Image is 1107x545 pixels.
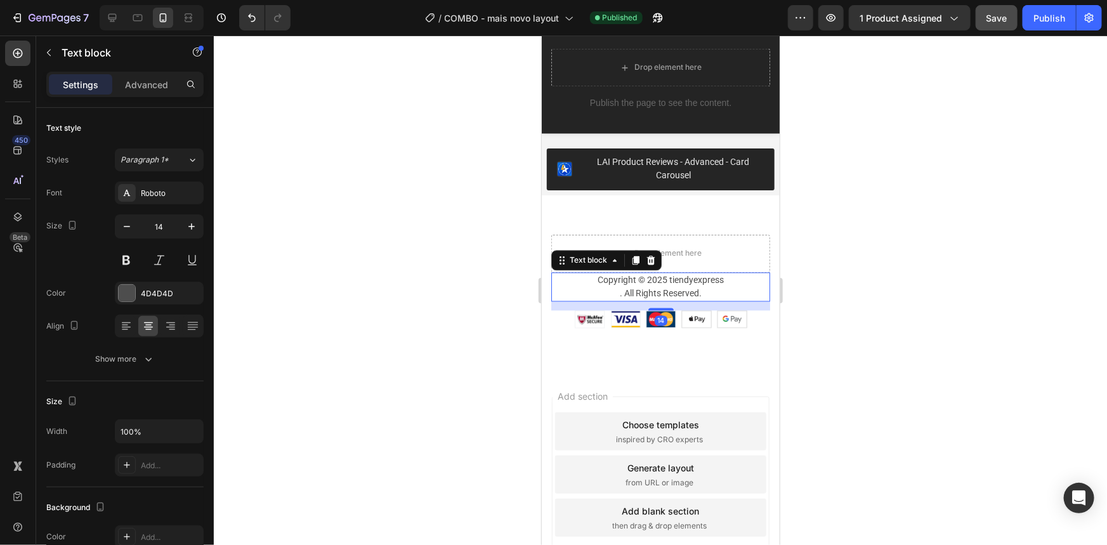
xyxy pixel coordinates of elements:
[46,122,81,134] div: Text style
[46,393,80,410] div: Size
[141,288,200,299] div: 4D4D4D
[12,135,30,145] div: 450
[10,232,30,242] div: Beta
[1033,11,1065,25] div: Publish
[141,460,200,471] div: Add...
[986,13,1007,23] span: Save
[1023,5,1076,30] button: Publish
[46,287,66,299] div: Color
[46,459,75,471] div: Padding
[542,36,780,545] iframe: Design area
[439,11,442,25] span: /
[125,78,168,91] p: Advanced
[83,10,89,25] p: 7
[46,348,204,371] button: Show more
[46,426,67,437] div: Width
[141,532,200,543] div: Add...
[141,188,200,199] div: Roboto
[46,187,62,199] div: Font
[46,154,69,166] div: Styles
[603,12,638,23] span: Published
[860,11,942,25] span: 1 product assigned
[46,218,80,235] div: Size
[849,5,971,30] button: 1 product assigned
[121,154,169,166] span: Paragraph 1*
[115,420,203,443] input: Auto
[115,148,204,171] button: Paragraph 1*
[62,45,169,60] p: Text block
[46,318,82,335] div: Align
[976,5,1018,30] button: Save
[5,5,95,30] button: 7
[46,531,66,542] div: Color
[239,5,291,30] div: Undo/Redo
[1064,483,1094,513] div: Open Intercom Messenger
[445,11,560,25] span: COMBO - mais novo layout
[46,499,108,516] div: Background
[96,353,155,365] div: Show more
[63,78,98,91] p: Settings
